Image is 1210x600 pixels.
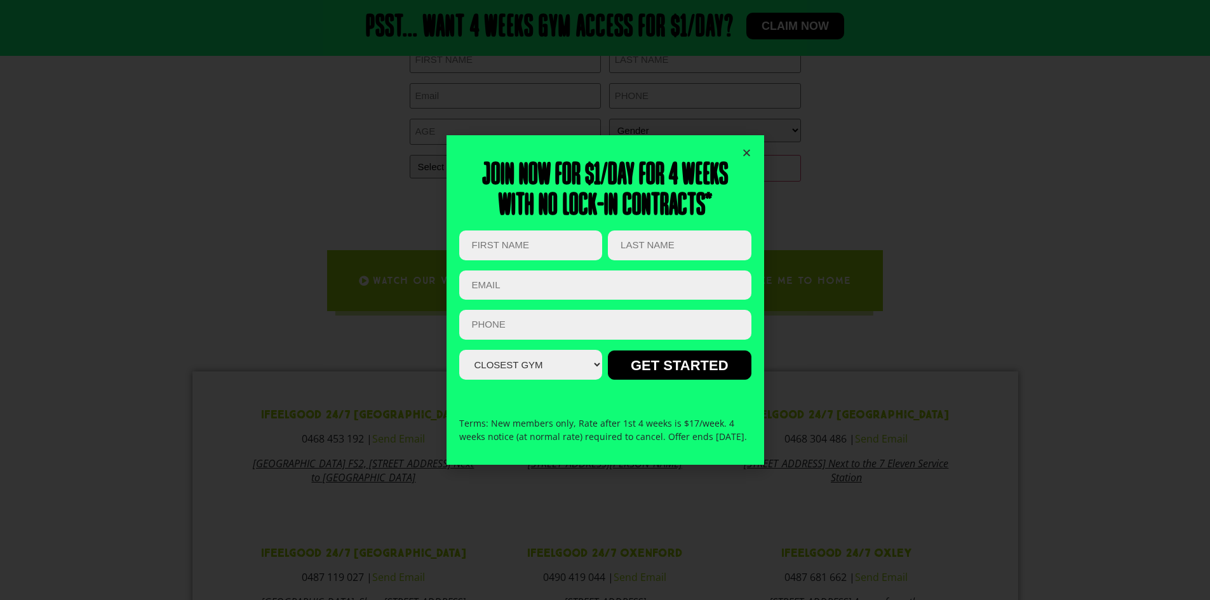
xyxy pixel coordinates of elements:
[459,310,751,340] input: PHONE
[459,161,751,222] h2: Join now for $1/day for 4 weeks With no lock-in contracts*
[608,230,751,260] input: LAST NAME
[459,417,751,443] p: Terms: New members only, Rate after 1st 4 weeks is $17/week. 4 weeks notice (at normal rate) requ...
[608,350,751,380] input: GET STARTED
[459,230,602,260] input: FIRST NAME
[742,148,751,157] a: Close
[459,270,751,300] input: Email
